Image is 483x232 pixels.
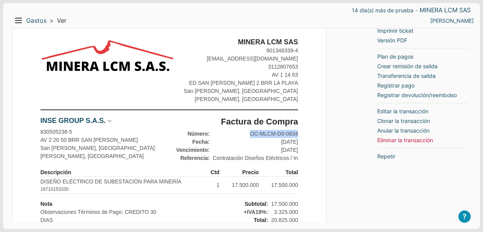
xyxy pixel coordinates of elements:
a: 14 día(s) más de prueba [352,6,413,14]
div: Factura de Compra [221,116,298,127]
div: Precio [220,168,259,177]
a: Repetir [377,152,395,160]
span: - [415,8,418,13]
div: Vencimiento: [176,146,210,154]
div: 1 [198,178,220,193]
a: Transferencia de salida [377,72,436,80]
a: Anular la transacción [377,126,430,134]
div: Ctd [198,168,220,177]
div: [EMAIL_ADDRESS][DOMAIN_NAME] [180,55,298,63]
div: DISEÑO ELÉCTRICO DE SUBESTACIÓN PARA MINERÍA [40,178,198,193]
img: Cambiar logo [40,38,174,72]
a: Versión PDF [377,36,407,44]
a: Crear remisión de salida [377,62,438,70]
div: 17.500.000 [259,178,298,193]
div: 16710153330 [40,186,68,193]
div: AV 2 20 50 BRR SAN [PERSON_NAME] [40,136,168,144]
div: ED SAN [PERSON_NAME] 2 BRR LA PLAYA [180,79,298,87]
div: +IVA [244,208,268,216]
div: San [PERSON_NAME], [GEOGRAPHIC_DATA][PERSON_NAME], [GEOGRAPHIC_DATA] [40,144,168,160]
a: Clonar la transacción [377,117,430,125]
div: Descripción [40,168,198,177]
button: ? [458,210,471,223]
div: AV 1 14 63 [180,71,298,79]
div: Referencia: [176,154,210,162]
a: Imprimir ticket [377,27,413,35]
div: San [PERSON_NAME], [GEOGRAPHIC_DATA][PERSON_NAME], [GEOGRAPHIC_DATA] [180,87,298,103]
div: Subtotal: [244,200,268,208]
button: Menu [12,14,25,27]
span: Ver [57,17,67,25]
div: MINERA LCM SAS [180,38,298,47]
div: Número: [176,130,210,138]
div: Total: [244,216,268,224]
span: Nota [40,200,168,208]
a: MINERA LCM SAS [420,6,471,14]
a: Registrar devolución/reembolso [377,91,457,99]
a: Gastos [26,17,47,25]
div: 3112807653 [180,63,298,71]
div: 830505238-5 [40,128,168,136]
div: 20.825.000 [271,216,298,224]
a: INSE GROUP S.A.S. [40,116,106,125]
div: Total [259,168,298,177]
div: [DATE] [213,138,298,146]
a: Registrar pago [377,81,415,89]
span: > [50,17,54,25]
div: OC-MLCM-D0-0634 [213,130,298,138]
a: Editar la transacción [377,107,428,115]
div: [DATE] [213,146,298,154]
div: 3.325.000 [271,208,298,216]
a: ALEJANDRA RAMIREZ RAMIREZ [430,17,474,25]
div: 17.500.000 [271,200,298,208]
span: 19%: [255,209,268,215]
a: Plan de pagos [377,52,413,61]
div: Contratación Diseños Eléctricos / In [213,154,298,162]
div: 901348339-4 [180,47,298,55]
div: 17.500.000 [220,178,259,193]
div: Fecha: [176,138,210,146]
a: Eliminar la transacción [377,136,433,144]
